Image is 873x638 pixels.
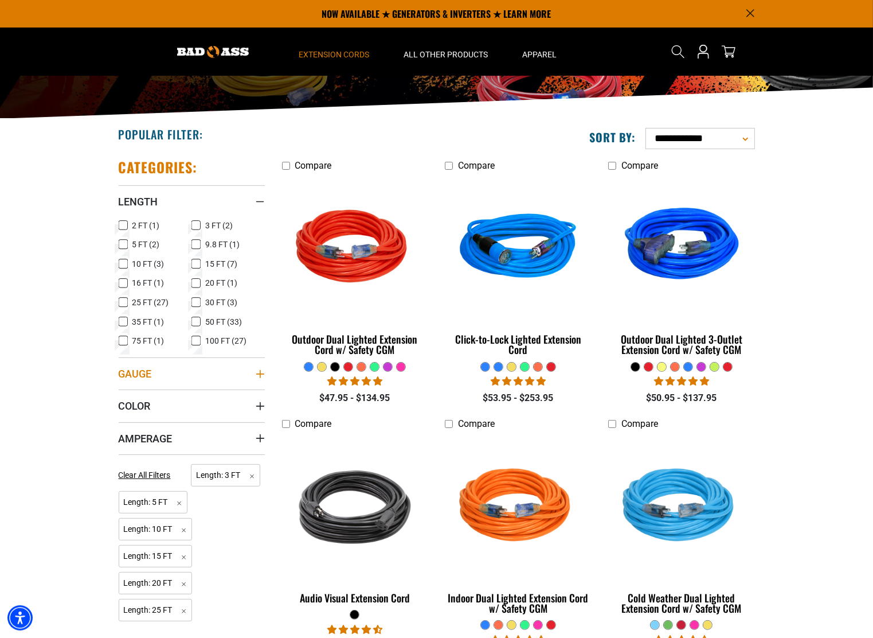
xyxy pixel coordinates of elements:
[654,376,709,387] span: 4.80 stars
[404,49,488,60] span: All Other Products
[119,523,193,534] a: Length: 10 FT
[299,49,370,60] span: Extension Cords
[191,464,260,487] span: Length: 3 FT
[608,391,754,405] div: $50.95 - $137.95
[608,435,754,620] a: Light Blue Cold Weather Dual Lighted Extension Cord w/ Safety CGM
[119,604,193,615] a: Length: 25 FT
[283,182,427,314] img: Red
[132,337,165,345] span: 75 FT (1)
[205,260,237,268] span: 15 FT (7)
[132,298,169,306] span: 25 FT (27)
[205,318,242,326] span: 50 FT (33)
[609,441,754,573] img: Light Blue
[608,177,754,361] a: blue Outdoor Dual Lighted 3-Outlet Extension Cord w/ Safety CGM
[119,491,188,513] span: Length: 5 FT
[282,177,428,361] a: Red Outdoor Dual Lighted Extension Cord w/ Safety CGM
[445,593,591,613] div: Indoor Dual Lighted Extension Cord w/ Safety CGM
[609,182,754,314] img: blue
[283,441,427,573] img: black
[177,46,249,58] img: Bad Ass Extension Cords
[445,435,591,620] a: orange Indoor Dual Lighted Extension Cord w/ Safety CGM
[132,318,165,326] span: 35 FT (1)
[119,599,193,621] span: Length: 25 FT
[205,221,233,229] span: 3 FT (2)
[191,469,260,480] a: Length: 3 FT
[445,177,591,361] a: blue Click-to-Lock Lighted Extension Cord
[327,624,382,635] span: 4.73 stars
[132,240,160,248] span: 5 FT (2)
[282,391,428,405] div: $47.95 - $134.95
[205,337,246,345] span: 100 FT (27)
[669,42,687,61] summary: Search
[132,260,165,268] span: 10 FT (3)
[295,160,332,171] span: Compare
[458,160,495,171] span: Compare
[458,418,495,429] span: Compare
[119,390,265,422] summary: Color
[523,49,557,60] span: Apparel
[282,28,387,76] summary: Extension Cords
[282,435,428,610] a: black Audio Visual Extension Cord
[621,160,658,171] span: Compare
[446,441,590,573] img: orange
[446,182,590,314] img: blue
[119,545,193,567] span: Length: 15 FT
[205,240,240,248] span: 9.8 FT (1)
[119,195,158,208] span: Length
[694,28,713,76] a: Open this option
[119,572,193,594] span: Length: 20 FT
[119,470,171,480] span: Clear All Filters
[205,279,237,287] span: 20 FT (1)
[132,279,165,287] span: 16 FT (1)
[327,376,382,387] span: 4.81 stars
[608,334,754,355] div: Outdoor Dual Lighted 3-Outlet Extension Cord w/ Safety CGM
[119,185,265,217] summary: Length
[119,496,188,507] a: Length: 5 FT
[119,127,203,142] h2: Popular Filter:
[719,45,738,59] a: cart
[119,432,173,445] span: Amperage
[506,28,574,76] summary: Apparel
[119,357,265,390] summary: Gauge
[608,593,754,613] div: Cold Weather Dual Lighted Extension Cord w/ Safety CGM
[119,469,175,481] a: Clear All Filters
[445,391,591,405] div: $53.95 - $253.95
[589,130,636,145] label: Sort by:
[119,577,193,588] a: Length: 20 FT
[621,418,658,429] span: Compare
[7,605,33,631] div: Accessibility Menu
[282,334,428,355] div: Outdoor Dual Lighted Extension Cord w/ Safety CGM
[119,422,265,454] summary: Amperage
[119,367,152,380] span: Gauge
[119,399,151,413] span: Color
[282,593,428,603] div: Audio Visual Extension Cord
[132,221,160,229] span: 2 FT (1)
[119,518,193,540] span: Length: 10 FT
[295,418,332,429] span: Compare
[119,158,198,176] h2: Categories:
[491,376,546,387] span: 4.87 stars
[387,28,506,76] summary: All Other Products
[445,334,591,355] div: Click-to-Lock Lighted Extension Cord
[119,550,193,561] a: Length: 15 FT
[205,298,237,306] span: 30 FT (3)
